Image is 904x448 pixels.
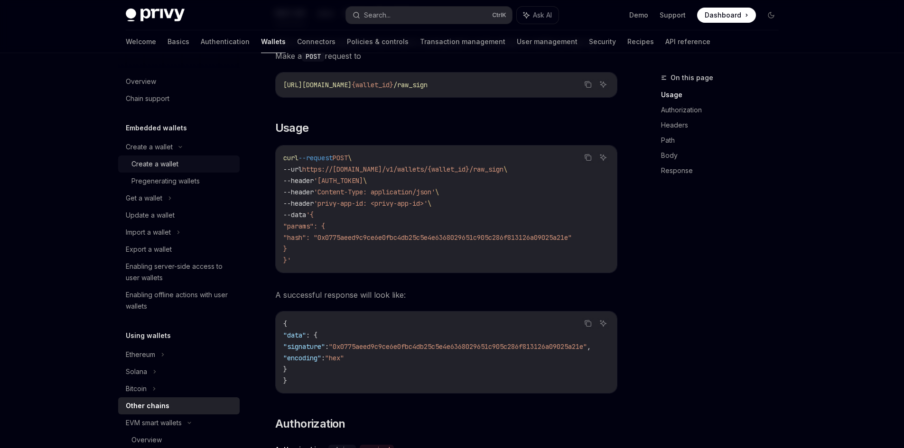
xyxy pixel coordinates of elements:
span: } [283,376,287,385]
span: Ctrl K [492,11,506,19]
span: "encoding" [283,354,321,362]
a: Other chains [118,397,240,414]
div: EVM smart wallets [126,417,182,429]
span: } [283,245,287,253]
span: "0x0775aeed9c9ce6e0fbc4db25c5e4e6368029651c905c286f813126a09025a21e" [329,342,587,351]
button: Copy the contents from the code block [582,78,594,91]
span: 'privy-app-id: <privy-app-id>' [314,199,428,208]
div: Bitcoin [126,383,147,394]
div: Create a wallet [131,158,178,170]
span: "signature" [283,342,325,351]
img: dark logo [126,9,185,22]
a: Authorization [661,102,786,118]
span: On this page [671,72,713,83]
button: Ask AI [597,151,609,164]
a: Security [589,30,616,53]
span: \ [503,165,507,174]
span: A successful response will look like: [275,288,617,302]
span: /raw_sign [393,81,428,89]
a: API reference [665,30,710,53]
span: "hash": "0x0775aeed9c9ce6e0fbc4db25c5e4e6368029651c905c286f813126a09025a21e" [283,233,572,242]
button: Ask AI [517,7,559,24]
span: [URL][DOMAIN_NAME] [283,81,352,89]
a: Enabling server-side access to user wallets [118,258,240,286]
span: \ [428,199,431,208]
span: \ [348,154,352,162]
a: Connectors [297,30,336,53]
a: Dashboard [697,8,756,23]
a: Response [661,163,786,178]
span: Usage [275,120,309,136]
span: : [321,354,325,362]
div: Ethereum [126,349,155,360]
a: Basics [168,30,189,53]
a: Wallets [261,30,286,53]
span: 'Content-Type: application/json' [314,188,435,196]
span: --request [298,154,333,162]
span: Ask AI [533,10,552,20]
div: Pregenerating wallets [131,175,200,187]
a: User management [517,30,578,53]
div: Solana [126,366,147,377]
span: "data" [283,331,306,339]
span: : { [306,331,317,339]
button: Copy the contents from the code block [582,317,594,329]
a: Headers [661,118,786,133]
span: --header [283,199,314,208]
a: Support [660,10,686,20]
code: POST [302,51,325,62]
span: \ [435,188,439,196]
button: Copy the contents from the code block [582,151,594,164]
span: --header [283,188,314,196]
div: Import a wallet [126,227,171,238]
div: Overview [126,76,156,87]
span: curl [283,154,298,162]
h5: Embedded wallets [126,122,187,134]
div: Update a wallet [126,210,175,221]
div: Get a wallet [126,192,162,204]
a: Policies & controls [347,30,409,53]
a: Transaction management [420,30,505,53]
span: --url [283,165,302,174]
a: Body [661,148,786,163]
a: Enabling offline actions with user wallets [118,286,240,315]
span: --data [283,210,306,219]
span: "hex" [325,354,344,362]
div: Overview [131,434,162,446]
span: , [587,342,591,351]
span: } [283,365,287,374]
span: '[AUTH_TOKEN] [314,176,363,185]
span: }' [283,256,291,265]
span: { [283,320,287,328]
a: Path [661,133,786,148]
a: Recipes [627,30,654,53]
a: Usage [661,87,786,102]
div: Create a wallet [126,141,173,153]
span: Dashboard [705,10,741,20]
a: Create a wallet [118,155,240,173]
a: Welcome [126,30,156,53]
button: Ask AI [597,78,609,91]
span: "params": { [283,222,325,230]
div: Search... [364,9,391,21]
span: \ [363,176,367,185]
button: Search...CtrlK [346,7,512,24]
a: Chain support [118,90,240,107]
div: Enabling offline actions with user wallets [126,289,234,312]
a: Overview [118,73,240,90]
a: Pregenerating wallets [118,173,240,190]
span: {wallet_id} [352,81,393,89]
a: Demo [629,10,648,20]
span: POST [333,154,348,162]
span: --header [283,176,314,185]
div: Export a wallet [126,244,172,255]
span: '{ [306,210,314,219]
button: Ask AI [597,317,609,329]
a: Update a wallet [118,207,240,224]
h5: Using wallets [126,330,171,341]
a: Authentication [201,30,250,53]
button: Toggle dark mode [764,8,779,23]
span: : [325,342,329,351]
div: Enabling server-side access to user wallets [126,261,234,283]
div: Other chains [126,400,169,411]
